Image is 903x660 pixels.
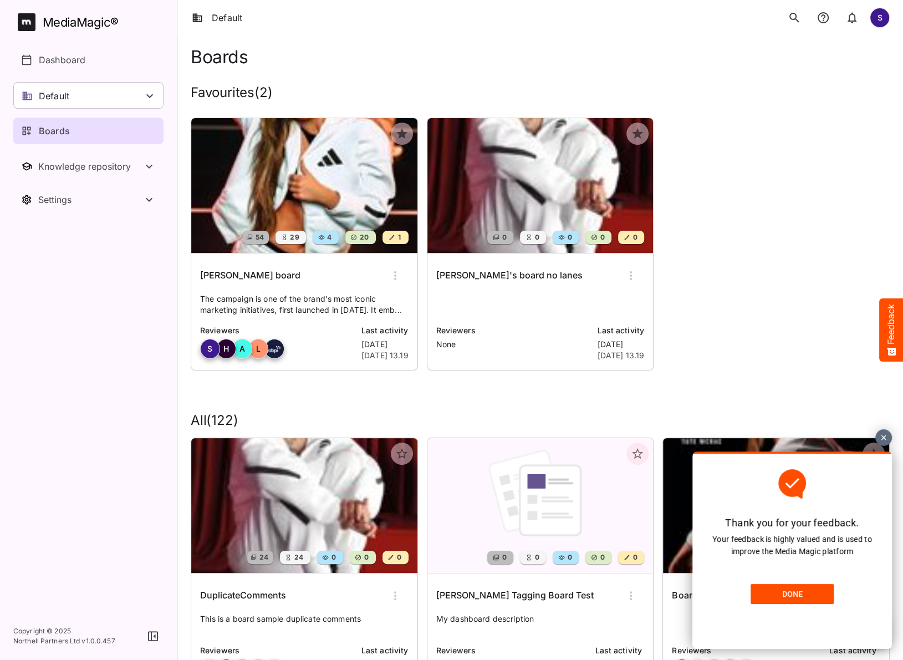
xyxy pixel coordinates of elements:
span: 0 [632,232,637,243]
button: search [783,7,805,29]
p: Boards [39,124,70,138]
p: The campaign is one of the brand's most iconic marketing initiatives, first launched in [DATE]. I... [200,293,409,316]
nav: Settings [13,186,164,213]
div: L [248,339,268,359]
span: 0 [363,552,369,563]
span: 29 [289,232,299,243]
span: 0 [567,552,572,563]
p: Reviewers [200,644,355,657]
img: Sergei's board no lanes [427,118,654,253]
h6: [PERSON_NAME] board [200,268,300,283]
div: S [870,8,890,28]
h2: All ( 122 ) [191,413,890,429]
a: MediaMagic® [18,13,164,31]
h6: DuplicateComments [200,588,286,603]
span: 0 [501,552,507,563]
span: 24 [258,552,269,563]
p: Northell Partners Ltd v 1.0.0.457 [13,636,115,646]
div: A [232,339,252,359]
div: MediaMagic ® [43,13,119,32]
p: Default [39,89,69,103]
p: Last activity [595,644,645,657]
p: Last activity [361,324,409,337]
h6: [PERSON_NAME]'s board no lanes [436,268,583,283]
span: 0 [330,552,336,563]
h6: Board 20250813_191548 [672,588,776,603]
p: Last activity [361,644,409,657]
span: 0 [501,232,507,243]
img: DuplicateComments [191,438,417,573]
div: H [216,339,236,359]
h6: [PERSON_NAME] Tagging Board Test [436,588,594,603]
p: [DATE] [361,339,409,350]
h1: Boards [191,47,248,67]
p: This is a board sample duplicate comments [200,613,409,636]
p: None [436,339,591,350]
p: Reviewers [200,324,355,337]
span: 0 [396,552,401,563]
span: 0 [599,552,605,563]
a: Boards [13,118,164,144]
a: Dashboard [13,47,164,73]
span: 4 [326,232,331,243]
span: 54 [254,232,264,243]
button: Toggle Knowledge repository [13,153,164,180]
span: 0 [534,232,539,243]
h2: Favourites ( 2 ) [191,85,272,115]
p: Reviewers [436,324,591,337]
nav: Knowledge repository [13,153,164,180]
div: Settings [38,194,142,205]
span: 20 [359,232,369,243]
p: My dashboard description [436,613,645,636]
iframe: Feedback Widget [692,451,892,649]
span: 0 [599,232,605,243]
p: Reviewers [672,644,823,657]
p: [DATE] 13.19 [361,350,409,361]
img: Board 20250813_191548 [663,438,889,573]
span: 0 [534,552,539,563]
span: 0 [567,232,572,243]
p: [DATE] 13.19 [598,350,645,361]
span: 1 [396,232,400,243]
p: Dashboard [39,53,85,67]
p: Last activity [598,324,645,337]
button: Feedback [879,298,903,362]
span: 24 [293,552,304,563]
p: Reviewers [436,644,589,657]
div: Knowledge repository [38,161,142,172]
p: Copyright © 2025 [13,626,115,636]
img: Simon's board [191,118,417,253]
button: Toggle Settings [13,186,164,213]
p: [DATE] [598,339,645,350]
button: notifications [812,7,834,29]
span: 0 [632,552,637,563]
div: S [200,339,220,359]
img: Kevin Tagging Board Test [427,438,654,573]
button: notifications [841,7,863,29]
